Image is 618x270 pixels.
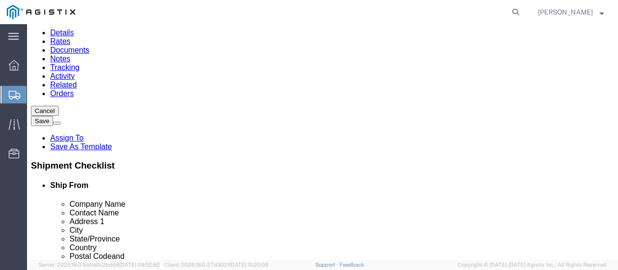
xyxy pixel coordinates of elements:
span: Server: 2025.18.0-bb0e0c2bd68 [39,262,160,268]
span: [DATE] 10:20:09 [229,262,268,268]
button: [PERSON_NAME] [537,6,604,18]
img: logo [7,5,75,19]
iframe: FS Legacy Container [27,24,618,260]
a: Support [315,262,339,268]
span: Client: 2025.18.0-27d3021 [164,262,268,268]
span: [DATE] 09:52:52 [119,262,160,268]
span: Copyright © [DATE]-[DATE] Agistix Inc., All Rights Reserved [458,261,606,269]
span: Marilyn Prommel [538,7,593,17]
a: Feedback [339,262,364,268]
